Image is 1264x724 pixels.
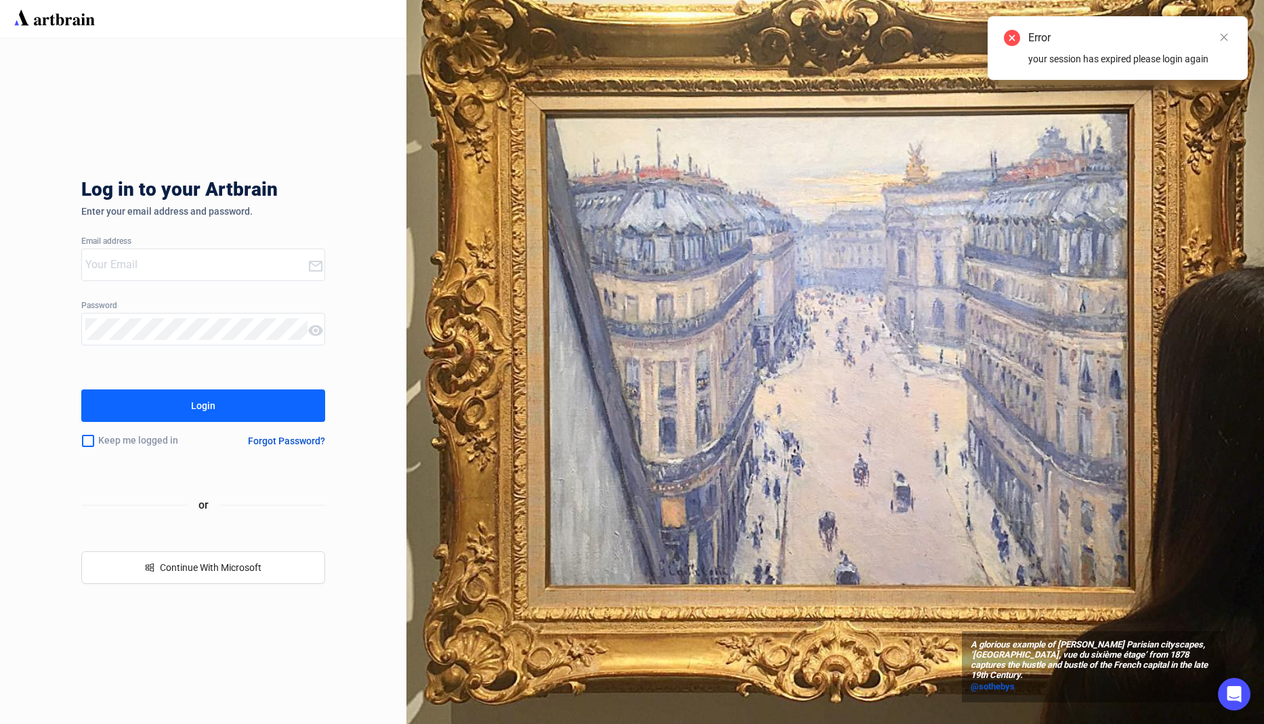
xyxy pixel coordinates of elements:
div: Error [1028,30,1231,46]
span: @sothebys [971,681,1015,691]
button: Login [81,389,325,422]
span: Continue With Microsoft [160,562,261,573]
span: A glorious example of [PERSON_NAME] Parisian cityscapes, ‘[GEOGRAPHIC_DATA], vue du sixième étage... [971,640,1217,681]
div: Forgot Password? [248,435,325,446]
span: close-circle [1004,30,1020,46]
div: Open Intercom Messenger [1218,678,1250,710]
span: or [188,496,219,513]
div: your session has expired please login again [1028,51,1231,66]
div: Login [191,395,215,417]
div: Keep me logged in [81,427,215,455]
a: @sothebys [971,680,1217,694]
a: Close [1217,30,1231,45]
button: windowsContinue With Microsoft [81,551,325,584]
div: Log in to your Artbrain [81,179,488,206]
div: Password [81,301,325,311]
div: Enter your email address and password. [81,206,325,217]
span: close [1219,33,1229,42]
span: windows [145,563,154,572]
div: Email address [81,237,325,247]
input: Your Email [85,254,308,276]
